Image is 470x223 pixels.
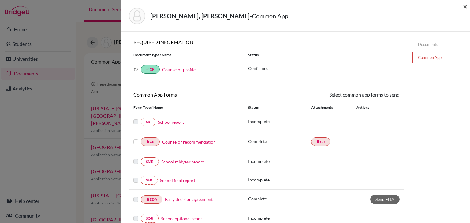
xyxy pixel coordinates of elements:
a: Documents [412,39,470,50]
div: Status [248,105,311,110]
a: SOR [141,214,159,223]
p: Incomplete [248,118,311,125]
div: Select common app forms to send [267,91,404,98]
span: Send EDA [375,197,394,202]
i: done [146,68,150,71]
div: Actions [349,105,387,110]
a: School report [158,119,184,125]
p: Incomplete [248,177,311,183]
div: Status [244,52,404,58]
a: Common App [412,52,470,63]
a: SR [141,118,155,126]
a: Send EDA [370,195,400,204]
a: Counselor profile [162,67,196,72]
p: Complete [248,138,311,144]
a: Counselor recommendation [162,139,216,145]
h6: Common App Forms [129,92,267,97]
button: Close [463,3,467,10]
a: School midyear report [161,159,204,165]
p: Complete [248,196,311,202]
div: Form Type / Name [129,105,244,110]
div: Attachments [311,105,349,110]
i: insert_drive_file [146,140,150,144]
a: doneCP [141,65,160,74]
a: SMR [141,157,159,166]
a: insert_drive_fileEDA [141,195,162,204]
h6: REQUIRED INFORMATION [129,39,404,45]
a: School optional report [161,215,204,222]
p: Confirmed [248,65,400,71]
p: Incomplete [248,158,311,164]
p: Incomplete [248,215,311,221]
strong: [PERSON_NAME], [PERSON_NAME] [150,12,250,20]
span: - Common App [250,12,288,20]
i: insert_drive_file [146,197,150,201]
a: Early decision agreement [165,196,213,203]
a: insert_drive_fileCR [141,137,160,146]
a: SFR [141,176,158,185]
a: insert_drive_fileCR [311,137,330,146]
a: School final report [160,177,195,184]
div: Document Type / Name [129,52,244,58]
i: insert_drive_file [316,140,320,144]
span: × [463,2,467,11]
